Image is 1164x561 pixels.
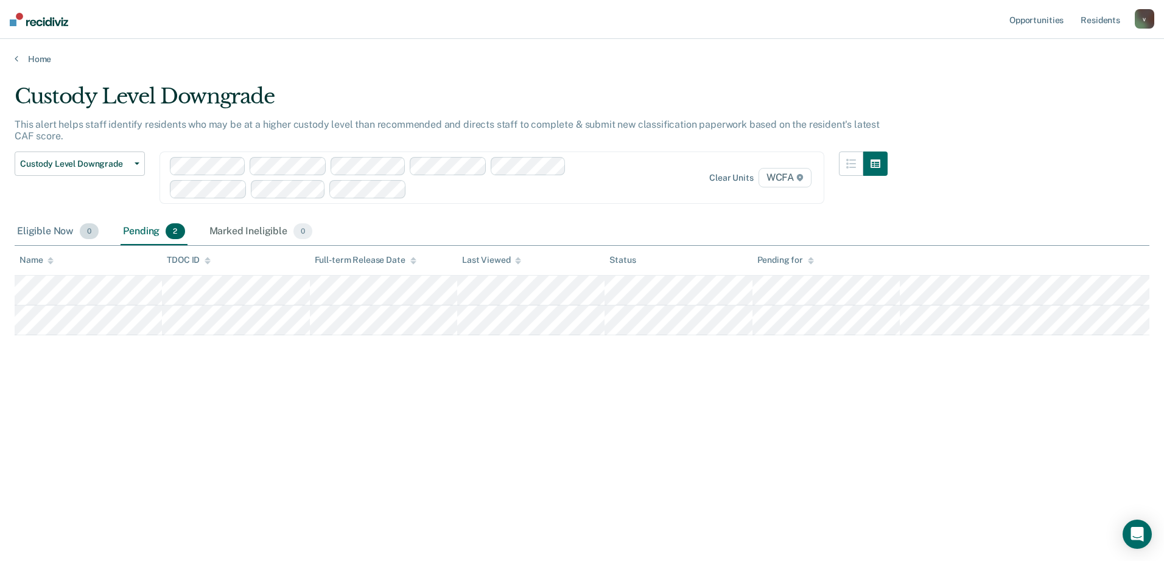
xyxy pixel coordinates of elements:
span: WCFA [759,168,812,187]
div: Clear units [709,173,754,183]
div: Last Viewed [462,255,521,265]
span: 2 [166,223,184,239]
button: Custody Level Downgrade [15,152,145,176]
span: 0 [80,223,99,239]
div: Pending for [757,255,814,265]
div: Status [609,255,636,265]
div: Eligible Now0 [15,218,101,245]
button: v [1135,9,1154,29]
span: 0 [293,223,312,239]
div: Open Intercom Messenger [1123,520,1152,549]
div: Name [19,255,54,265]
div: Marked Ineligible0 [207,218,315,245]
div: Full-term Release Date [315,255,416,265]
img: Recidiviz [10,13,68,26]
a: Home [15,54,1149,64]
div: TDOC ID [167,255,211,265]
span: Custody Level Downgrade [20,159,130,169]
p: This alert helps staff identify residents who may be at a higher custody level than recommended a... [15,119,880,142]
div: Pending2 [121,218,187,245]
div: Custody Level Downgrade [15,84,888,119]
